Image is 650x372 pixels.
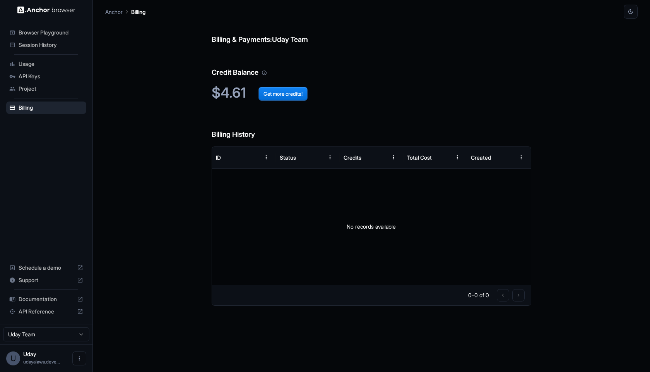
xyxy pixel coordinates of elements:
div: Support [6,274,86,286]
p: Billing [131,8,145,16]
img: Anchor Logo [17,6,75,14]
button: Menu [387,150,400,164]
h6: Billing & Payments: Uday Team [212,19,531,45]
button: Sort [436,150,450,164]
button: Get more credits! [258,87,308,101]
div: Usage [6,58,86,70]
p: Anchor [105,8,123,16]
span: Uday [23,351,36,357]
div: API Keys [6,70,86,83]
button: Sort [309,150,323,164]
span: Usage [19,60,83,68]
div: No records available [212,169,531,285]
h2: $4.61 [212,84,531,101]
button: Sort [373,150,387,164]
div: ID [216,154,221,161]
span: Documentation [19,295,74,303]
div: Project [6,83,86,95]
span: API Reference [19,308,74,315]
button: Menu [450,150,464,164]
button: Open menu [72,351,86,365]
div: API Reference [6,305,86,318]
span: udayalawa.developer@gmail.com [23,359,60,365]
div: Created [471,154,491,161]
p: 0–0 of 0 [468,291,489,299]
span: Billing [19,104,83,112]
span: Browser Playground [19,29,83,36]
div: Documentation [6,293,86,305]
div: Status [280,154,296,161]
h6: Credit Balance [212,52,531,78]
span: API Keys [19,72,83,80]
nav: breadcrumb [105,7,145,16]
span: Schedule a demo [19,264,74,272]
button: Sort [500,150,514,164]
div: Session History [6,39,86,51]
h6: Billing History [212,114,531,140]
div: Total Cost [407,154,432,161]
div: Billing [6,102,86,114]
button: Menu [323,150,337,164]
div: U [6,351,20,365]
span: Project [19,85,83,93]
svg: Your credit balance will be consumed as you use the API. Visit the usage page to view a breakdown... [262,70,267,76]
span: Support [19,276,74,284]
button: Menu [514,150,528,164]
button: Menu [259,150,273,164]
div: Schedule a demo [6,262,86,274]
span: Session History [19,41,83,49]
div: Credits [344,154,361,161]
div: Browser Playground [6,26,86,39]
button: Sort [245,150,259,164]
